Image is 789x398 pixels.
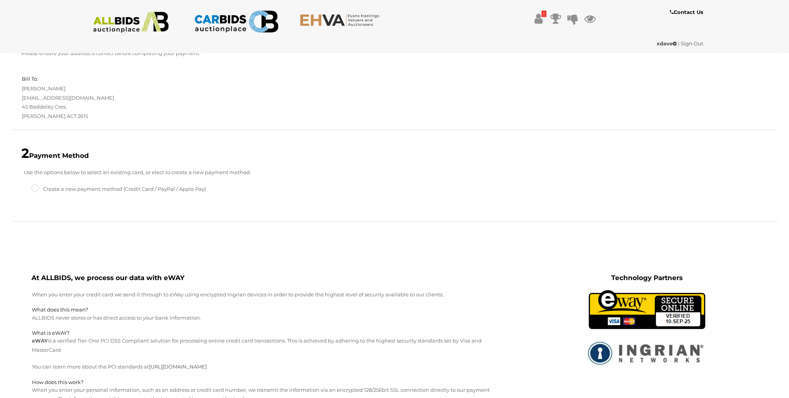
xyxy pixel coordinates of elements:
strong: eWAY [32,337,48,344]
img: EHVA.com.au [300,14,384,26]
img: Ingrian network [585,337,709,369]
b: Contact Us [669,9,703,15]
h5: What is eWAY? [32,330,505,336]
p: Use the options below to select an existing card, or elect to create a new payment method. [16,168,773,177]
span: 2 [21,145,29,161]
b: Payment Method [21,152,89,159]
a: [URL][DOMAIN_NAME] [149,363,207,370]
strong: xdave [657,40,677,47]
img: eWAY Payment Gateway [589,290,705,329]
img: CARBIDS.com.au [194,8,278,35]
span: | [678,40,680,47]
i: ! [541,10,546,17]
img: ALLBIDS.com.au [89,12,173,33]
h5: What does this mean? [32,307,505,312]
b: Technology Partners [611,274,683,282]
p: is a verified Tier-One PCI DSS Compliant solution for processing online credit card transactions.... [32,336,505,355]
div: [PERSON_NAME] [EMAIL_ADDRESS][DOMAIN_NAME] 45 Baddeley Cres. [PERSON_NAME] ACT 2615 [16,74,395,121]
a: Sign Out [681,40,703,47]
h5: Bill To: [22,76,38,81]
a: Contact Us [669,8,705,17]
p: Please ensure your address is correct before completing your payment. [21,49,768,58]
a: xdave [657,40,678,47]
b: At ALLBIDS, we process our data with eWAY [31,274,184,282]
h5: How does this work? [32,379,505,385]
a: ! [533,12,544,26]
p: When you enter your credit card we send it through to eWay using encrypted Ingrian devices in ord... [32,290,505,299]
label: Create a new payment method (Credit Card / PayPal / Apple Pay) [31,185,206,194]
p: You can learn more about the PCI standards at [32,362,505,371]
p: ALLBIDS never stores or has direct access to your bank information. [32,313,505,322]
